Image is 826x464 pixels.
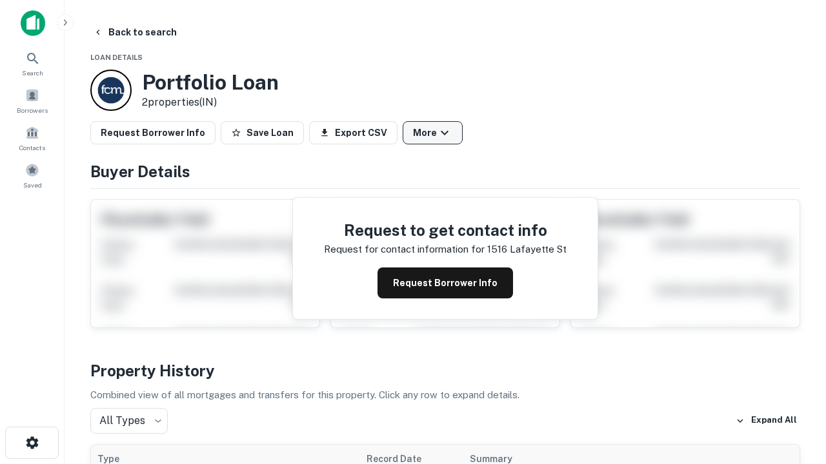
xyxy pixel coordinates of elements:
button: Request Borrower Info [90,121,216,144]
p: 2 properties (IN) [142,95,279,110]
button: Back to search [88,21,182,44]
div: All Types [90,408,168,434]
h4: Request to get contact info [324,218,567,242]
a: Saved [4,158,61,193]
span: Borrowers [17,105,48,115]
button: More [403,121,463,144]
span: Saved [23,180,42,190]
h3: Portfolio Loan [142,70,279,95]
iframe: Chat Widget [761,320,826,382]
button: Export CSV [309,121,398,144]
a: Contacts [4,121,61,155]
a: Borrowers [4,83,61,118]
p: Combined view of all mortgages and transfers for this property. Click any row to expand details. [90,387,800,403]
h4: Property History [90,359,800,382]
span: Search [22,68,43,78]
span: Contacts [19,142,45,153]
span: Loan Details [90,53,143,61]
p: Request for contact information for [324,242,485,257]
button: Request Borrower Info [378,267,513,298]
p: 1516 lafayette st [487,242,567,257]
button: Save Loan [221,121,304,144]
img: capitalize-icon.png [21,10,45,36]
h4: Buyer Details [90,160,800,183]
button: Expand All [732,411,800,430]
a: Search [4,46,61,81]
